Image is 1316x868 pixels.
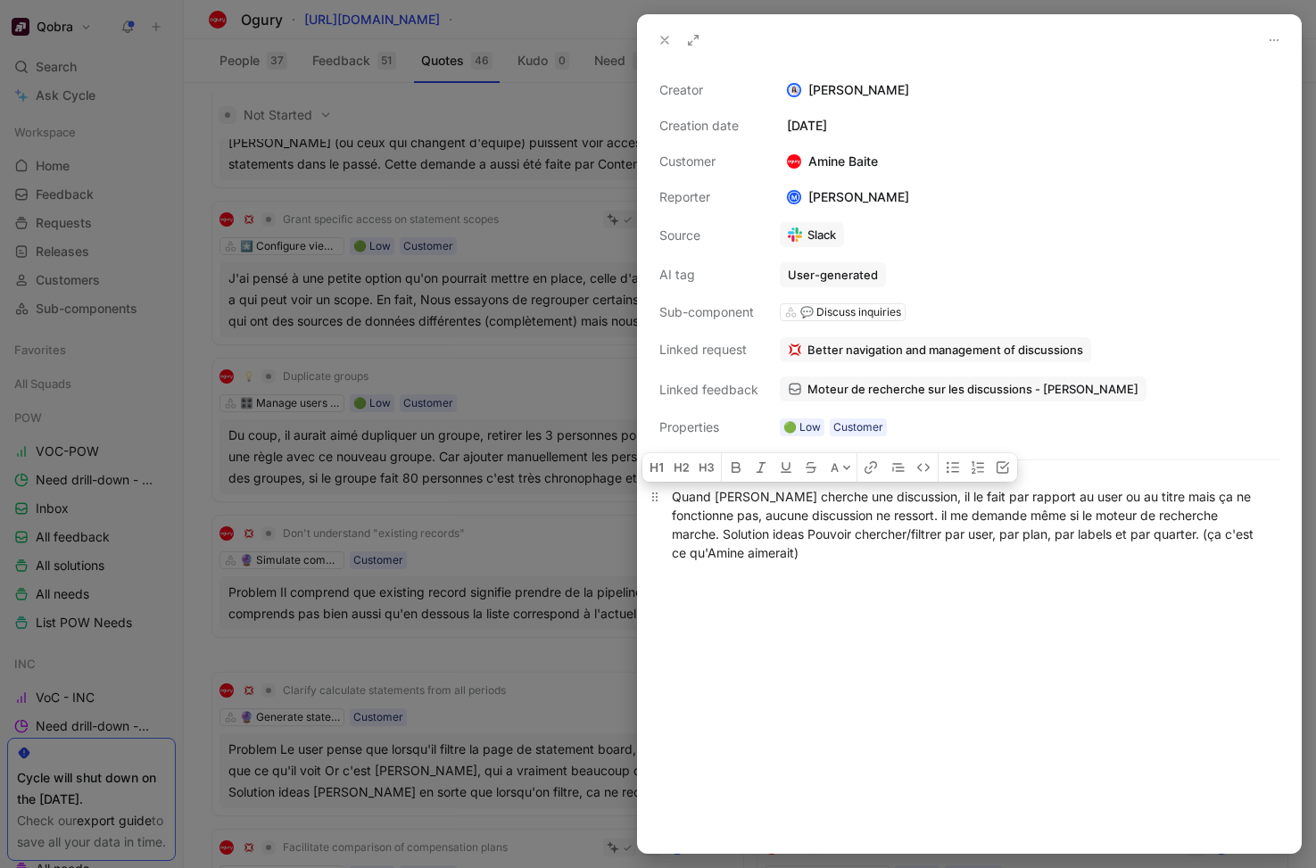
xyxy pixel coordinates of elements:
[807,342,1083,358] span: Better navigation and management of discussions
[659,186,758,208] div: Reporter
[780,376,1146,401] a: Moteur de recherche sur les discussions - [PERSON_NAME]
[788,267,878,283] div: User-generated
[800,303,901,321] div: 💬 Discuss inquiries
[659,225,758,246] div: Source
[659,79,758,101] div: Creator
[780,337,1091,362] button: 💢Better navigation and management of discussions
[783,418,821,436] div: 🟢 Low
[780,151,885,172] div: Amine Baite
[659,264,758,285] div: AI tag
[788,343,802,357] img: 💢
[780,79,1279,101] div: [PERSON_NAME]
[659,151,758,172] div: Customer
[659,417,758,438] div: Properties
[659,115,758,136] div: Creation date
[659,302,758,323] div: Sub-component
[659,379,758,401] div: Linked feedback
[659,339,758,360] div: Linked request
[672,487,1267,562] div: Quand [PERSON_NAME] cherche une discussion, il le fait par rapport au user ou au titre mais ça ne...
[780,222,844,247] a: Slack
[780,115,1279,136] div: [DATE]
[780,186,916,208] div: [PERSON_NAME]
[825,453,857,482] button: A
[807,381,1138,397] span: Moteur de recherche sur les discussions - [PERSON_NAME]
[789,85,800,96] img: avatar
[787,154,801,169] img: logo
[789,192,800,203] div: M
[833,418,883,436] div: Customer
